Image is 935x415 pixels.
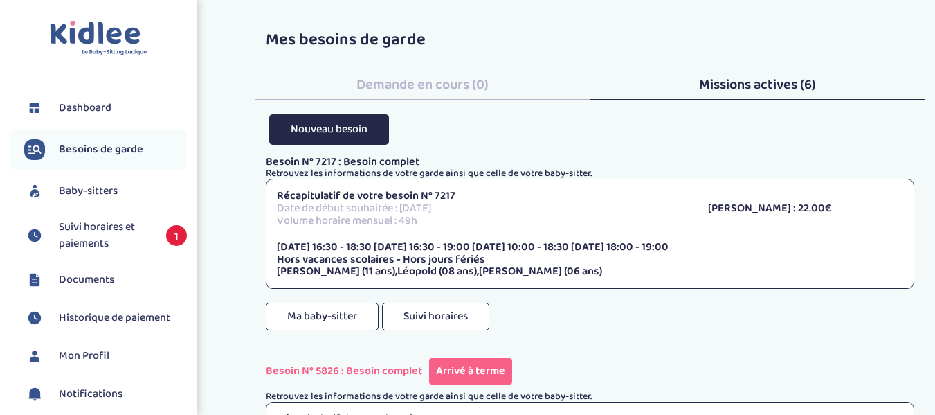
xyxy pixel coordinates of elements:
a: Ma baby-sitter [266,316,379,343]
a: Baby-sitters [24,181,187,202]
img: notification.svg [24,384,45,405]
img: logo.svg [50,21,147,56]
a: Suivi horaires et paiements 1 [24,219,187,252]
span: Documents [59,272,114,288]
span: Historique de paiement [59,310,170,326]
p: Hors vacances scolaires - Hors jours fériés [277,254,904,266]
p: , , [277,265,904,278]
p: [PERSON_NAME] : 22.00€ [708,202,903,215]
span: Demande en cours (0) [356,73,489,96]
p: Besoin N° 7217 : Besoin complet [266,156,915,168]
a: Dashboard [24,98,187,118]
p: Volume horaire mensuel : 49h [277,215,688,227]
span: [PERSON_NAME] (11 ans) [277,263,395,280]
span: Mes besoins de garde [266,26,426,53]
span: Suivi horaires et paiements [59,219,152,252]
img: suivihoraire.svg [24,308,45,328]
span: Léopold (08 ans) [397,263,477,280]
span: Dashboard [59,100,111,116]
a: Suivi horaires [382,316,489,343]
span: [PERSON_NAME] (06 ans) [479,263,602,280]
p: Besoin N° 5826 : Besoin complet [266,358,915,385]
img: documents.svg [24,270,45,290]
img: dashboard.svg [24,98,45,118]
button: Nouveau besoin [269,114,389,144]
span: Besoins de garde [59,141,143,158]
span: Arrivé à terme [429,358,512,385]
p: Date de début souhaitée : [DATE] [277,202,688,215]
a: Besoins de garde [24,139,187,160]
p: [DATE] 16:30 - 18:30 [DATE] 16:30 - 19:00 [DATE] 10:00 - 18:30 [DATE] 18:00 - 19:00 [277,241,904,254]
p: Retrouvez les informations de votre garde ainsi que celle de votre baby-sitter. [266,168,915,179]
p: Récapitulatif de votre besoin N° 7217 [277,190,688,202]
span: 1 [166,225,187,246]
a: Documents [24,270,187,290]
p: Retrouvez les informations de votre garde ainsi que celle de votre baby-sitter. [266,391,915,402]
a: Mon Profil [24,346,187,367]
a: Notifications [24,384,187,405]
span: Missions actives (6) [699,73,816,96]
img: babysitters.svg [24,181,45,202]
button: Suivi horaires [382,303,489,330]
img: suivihoraire.svg [24,225,45,246]
a: Historique de paiement [24,308,187,328]
button: Ma baby-sitter [266,303,379,330]
span: Baby-sitters [59,183,118,200]
img: profil.svg [24,346,45,367]
span: Notifications [59,386,122,403]
img: besoin.svg [24,139,45,160]
span: Mon Profil [59,348,109,364]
